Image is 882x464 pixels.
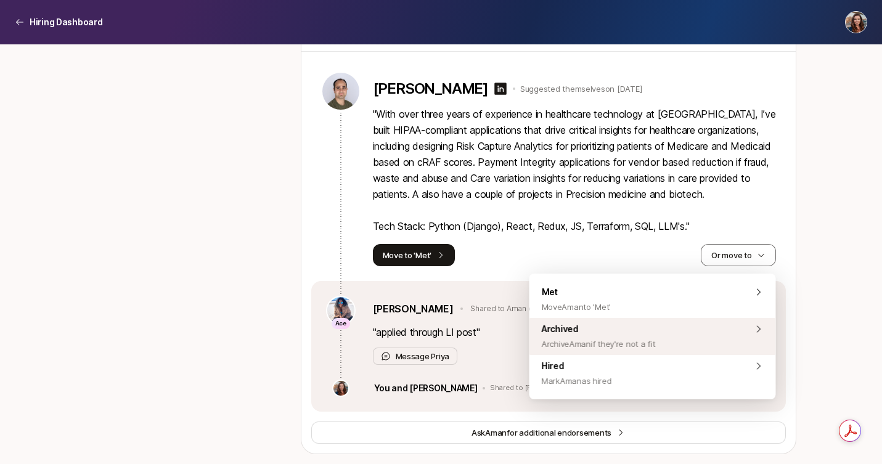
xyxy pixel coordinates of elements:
img: e9b9b806_e018_42b5_bf09_feed99fbfe3b.jpg [333,381,348,396]
div: Or move to [529,274,776,399]
span: Archived [542,322,655,351]
span: Archive Aman if they're not a fit [542,336,655,351]
button: Or move to [701,244,775,266]
p: " applied through LI post " [373,324,771,340]
p: Suggested themselves on [DATE] [520,83,642,95]
button: AskAmanfor additional endorsements [311,421,786,444]
img: ACg8ocIALbf1lJr3AYWL5n6Vndi4C7XHiM0nUIdcGKgQ6w6mYAA=s160-c [327,297,354,324]
a: [PERSON_NAME] [373,301,454,317]
p: You and [PERSON_NAME] [374,381,478,396]
p: Hiring Dashboard [30,15,103,30]
span: Move Aman to 'Met' [542,299,611,314]
span: Ask for additional endorsements [472,426,611,439]
p: " With over three years of experience in healthcare technology at [GEOGRAPHIC_DATA], I’ve built H... [373,106,776,234]
span: Mark Aman as hired [542,373,612,388]
span: Aman [485,428,507,438]
span: Met [542,285,611,314]
button: Message Priya [373,348,458,365]
button: Move to 'Met' [373,244,455,266]
button: Estelle Giraud [845,11,867,33]
img: be6e780e_24ea_4a2d_960c_4ada85a5b7d7.jpg [322,73,359,110]
p: [PERSON_NAME] [373,80,488,97]
p: Shared to [PERSON_NAME] on [DATE] [490,384,615,393]
span: Hired [542,359,612,388]
img: Estelle Giraud [846,12,867,33]
p: Ace [335,319,347,329]
p: Shared to Aman on [DATE] [470,303,561,314]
